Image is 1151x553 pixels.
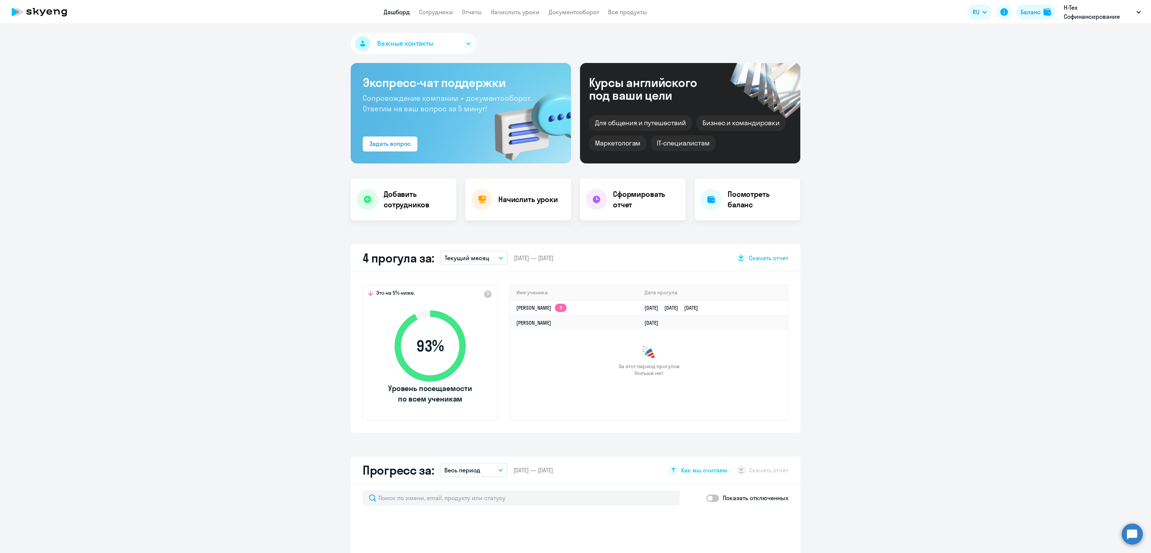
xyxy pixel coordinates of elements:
[462,8,482,16] a: Отчеты
[681,466,727,474] span: Как мы считаем
[516,304,567,311] a: [PERSON_NAME]3
[644,304,704,311] a: [DATE][DATE][DATE]
[555,304,567,312] app-skyeng-badge: 3
[516,319,551,326] a: [PERSON_NAME]
[444,466,480,475] p: Весь период
[377,39,433,48] span: Важные контакты
[638,285,788,300] th: Дата прогула
[967,4,992,19] button: RU
[1016,4,1055,19] button: Балансbalance
[510,285,638,300] th: Имя ученика
[363,93,532,113] span: Сопровождение компании + документооборот. Ответим на ваш вопрос за 5 минут!
[363,75,559,90] h3: Экспресс-чат поддержки
[514,254,553,262] span: [DATE] — [DATE]
[617,363,680,376] span: За этот период прогулов больше нет
[549,8,599,16] a: Документооборот
[973,7,979,16] span: RU
[608,8,647,16] a: Все продукты
[363,250,434,265] h2: 4 прогула за:
[749,254,788,262] span: Скачать отчет
[498,194,558,205] h4: Начислить уроки
[589,115,692,131] div: Для общения и путешествий
[445,253,489,262] p: Текущий месяц
[384,8,410,16] a: Дашборд
[376,289,415,298] span: Это на 5% ниже,
[513,466,553,474] span: [DATE] — [DATE]
[384,189,450,210] h4: Добавить сотрудников
[641,345,656,360] img: congrats
[419,8,453,16] a: Сотрудники
[387,383,473,404] span: Уровень посещаемости по всем ученикам
[440,463,507,477] button: Весь период
[728,189,794,210] h4: Посмотреть баланс
[363,463,434,478] h2: Прогресс за:
[589,135,646,151] div: Маркетологам
[1021,7,1040,16] div: Баланс
[363,490,680,505] input: Поиск по имени, email, продукту или статусу
[440,251,508,265] button: Текущий месяц
[1064,3,1133,21] p: Н-Тех Софинансирование новый, УК НАВИКОН, ООО
[491,8,540,16] a: Начислить уроки
[651,135,715,151] div: IT-специалистам
[644,319,664,326] a: [DATE]
[369,139,411,148] div: Задать вопрос
[1060,3,1145,21] button: Н-Тех Софинансирование новый, УК НАВИКОН, ООО
[589,76,717,102] div: Курсы английского под ваши цели
[613,189,680,210] h4: Сформировать отчет
[697,115,786,131] div: Бизнес и командировки
[1043,8,1051,16] img: balance
[363,136,417,151] button: Задать вопрос
[387,337,473,355] span: 93 %
[351,33,477,54] button: Важные контакты
[484,79,571,163] img: bg-img
[723,493,788,502] p: Показать отключенных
